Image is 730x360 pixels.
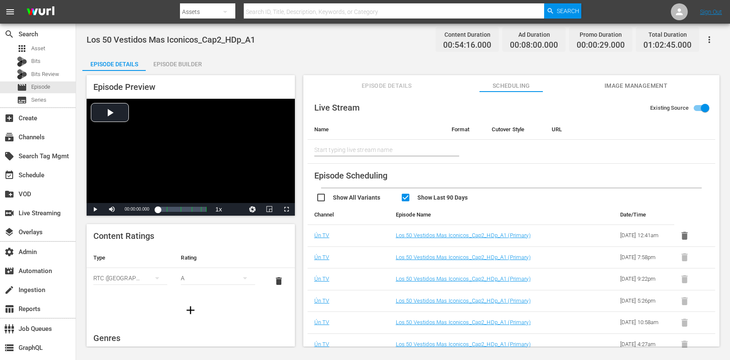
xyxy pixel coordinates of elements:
td: [DATE] 4:27am [613,333,675,355]
div: Total Duration [643,29,692,41]
a: Ún TV [314,298,330,304]
span: menu [5,7,15,17]
a: Los 50 Vestidos Mas Iconicos_Cap2_HDp_A1 (Primary) [396,232,531,238]
a: Ún TV [314,232,330,238]
a: Sign Out [700,8,722,15]
button: Jump To Time [244,203,261,216]
span: Admin [4,247,14,257]
button: Fullscreen [278,203,295,216]
button: Episode Builder [146,54,209,71]
button: Picture-in-Picture [261,203,278,216]
img: ans4CAIJ8jUAAAAAAAAAAAAAAAAAAAAAAAAgQb4GAAAAAAAAAAAAAAAAAAAAAAAAJMjXAAAAAAAAAAAAAAAAAAAAAAAAgAT5G... [20,2,61,22]
div: RTC ([GEOGRAPHIC_DATA]) [93,266,167,290]
span: Search [557,3,579,19]
th: Format [445,119,485,140]
th: Date/Time [613,205,675,225]
button: Mute [104,203,120,216]
button: delete [269,271,289,291]
span: Overlays [4,227,14,237]
th: Cutover Style [485,119,545,140]
span: 01:02:45.000 [643,41,692,50]
div: A [181,266,255,290]
div: Episode Details [82,54,146,74]
span: Series [31,96,46,104]
th: Channel [308,205,389,225]
button: Playback Rate [210,203,227,216]
span: Scheduling [479,81,543,91]
table: simple table [87,248,295,294]
span: Bits [31,57,41,65]
span: 00:08:00.000 [510,41,558,50]
a: Ún TV [314,341,330,347]
th: Name [308,119,445,140]
span: Channels [4,132,14,142]
button: Search [544,3,581,19]
th: Episode Name [389,205,572,225]
span: Episode [31,83,50,91]
span: Search Tag Mgmt [4,151,14,161]
a: Los 50 Vestidos Mas Iconicos_Cap2_HDp_A1 (Primary) [396,276,531,282]
span: Create [4,113,14,123]
th: URL [545,119,702,140]
span: Image Management [604,81,667,91]
a: Ún TV [314,254,330,260]
td: [DATE] 10:58am [613,312,675,334]
span: Ingestion [4,285,14,295]
span: Automation [4,266,14,276]
button: Episode Details [82,54,146,71]
span: Asset [31,44,45,53]
span: Episode Scheduling [314,171,387,181]
span: Episode [17,82,27,92]
th: Rating [174,248,261,268]
span: Search [4,29,14,39]
button: Play [87,203,104,216]
a: Los 50 Vestidos Mas Iconicos_Cap2_HDp_A1 (Primary) [396,341,531,347]
span: Bits Review [31,70,59,78]
div: Video Player [87,99,295,216]
span: 00:00:29.000 [577,41,625,50]
span: Episode Details [355,81,418,91]
span: Series [17,95,27,105]
a: Los 50 Vestidos Mas Iconicos_Cap2_HDp_A1 (Primary) [396,298,531,304]
span: VOD [4,189,14,199]
td: [DATE] 9:22pm [613,268,675,290]
td: [DATE] 5:26pm [613,290,675,312]
a: Los 50 Vestidos Mas Iconicos_Cap2_HDp_A1 (Primary) [396,319,531,325]
th: Type [87,248,174,268]
a: Los 50 Vestidos Mas Iconicos_Cap2_HDp_A1 (Primary) [396,254,531,260]
td: [DATE] 12:41am [613,225,675,247]
a: Ún TV [314,276,330,282]
div: Promo Duration [577,29,625,41]
div: Bits [17,57,27,67]
span: Schedule [4,170,14,180]
td: [DATE] 7:58pm [613,246,675,268]
div: Bits Review [17,69,27,79]
span: Content Ratings [93,231,154,241]
div: Ad Duration [510,29,558,41]
span: Existing Source [650,104,689,112]
div: Content Duration [443,29,491,41]
span: Live Stream [314,103,360,113]
span: 00:54:16.000 [443,41,491,50]
span: Episode Preview [93,82,155,92]
span: Los 50 Vestidos Mas Iconicos_Cap2_HDp_A1 [87,35,255,45]
div: Episode Builder [146,54,209,74]
span: Genres [93,333,120,343]
a: Ún TV [314,319,330,325]
span: GraphQL [4,343,14,353]
span: 00:00:00.000 [125,207,149,211]
span: Live Streaming [4,208,14,218]
span: Reports [4,304,14,314]
span: Job Queues [4,324,14,334]
div: Progress Bar [158,207,206,212]
span: delete [274,276,284,286]
span: Asset [17,43,27,54]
